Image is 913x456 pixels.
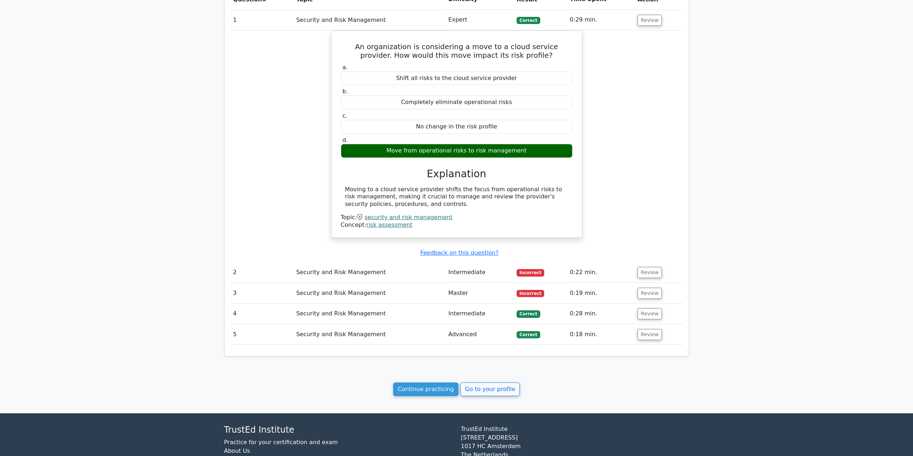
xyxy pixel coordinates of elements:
[567,324,635,345] td: 0:18 min.
[637,288,662,299] button: Review
[345,186,568,208] div: Moving to a cloud service provider shifts the focus from operational risks to risk management, ma...
[446,283,514,304] td: Master
[393,382,459,396] a: Continue practicing
[343,88,348,95] span: b.
[230,262,293,283] td: 2
[341,95,573,109] div: Completely eliminate operational risks
[341,71,573,85] div: Shift all risks to the cloud service provider
[567,262,635,283] td: 0:22 min.
[341,221,573,229] div: Concept:
[637,15,662,26] button: Review
[637,308,662,319] button: Review
[343,137,348,144] span: d.
[343,64,348,71] span: a.
[460,382,520,396] a: Go to your profile
[517,269,544,276] span: Incorrect
[293,283,446,304] td: Security and Risk Management
[230,10,293,30] td: 1
[420,249,498,256] a: Feedback on this question?
[293,10,446,30] td: Security and Risk Management
[341,214,573,221] div: Topic:
[446,304,514,324] td: Intermediate
[230,304,293,324] td: 4
[446,10,514,30] td: Expert
[340,42,573,60] h5: An organization is considering a move to a cloud service provider. How would this move impact its...
[345,168,568,180] h3: Explanation
[637,329,662,340] button: Review
[224,425,452,435] h4: TrustEd Institute
[517,290,544,297] span: Incorrect
[364,214,452,221] a: security and risk management
[341,120,573,134] div: No change in the risk profile
[517,331,540,338] span: Correct
[567,304,635,324] td: 0:28 min.
[224,439,338,446] a: Practice for your certification and exam
[343,112,348,119] span: c.
[293,304,446,324] td: Security and Risk Management
[293,262,446,283] td: Security and Risk Management
[446,262,514,283] td: Intermediate
[230,283,293,304] td: 3
[446,324,514,345] td: Advanced
[341,144,573,158] div: Move from operational risks to risk management
[517,17,540,24] span: Correct
[567,10,635,30] td: 0:29 min.
[517,310,540,318] span: Correct
[567,283,635,304] td: 0:19 min.
[637,267,662,278] button: Review
[293,324,446,345] td: Security and Risk Management
[230,324,293,345] td: 5
[224,447,250,454] a: About Us
[366,221,413,228] a: risk assessment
